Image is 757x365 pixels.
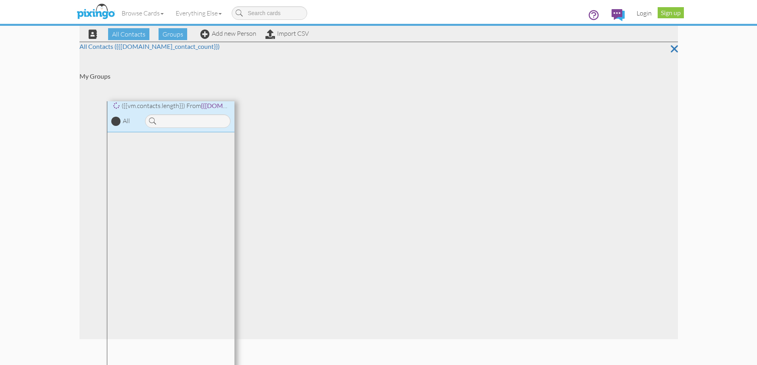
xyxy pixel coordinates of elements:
a: Sign up [658,7,684,18]
a: Browse Cards [116,3,170,23]
div: All [123,116,130,126]
span: Groups [159,28,187,40]
a: Import CSV [265,29,309,37]
a: Everything Else [170,3,228,23]
input: Search cards [232,6,307,20]
strong: My Groups [79,72,110,80]
span: All Contacts [108,28,149,40]
img: pixingo logo [75,2,117,22]
span: {{[DOMAIN_NAME]_name}} [201,102,279,110]
a: Login [631,3,658,23]
a: Add new Person [200,29,256,37]
a: All Contacts ({{[DOMAIN_NAME]_contact_count}}) [79,42,220,50]
div: ({{vm.contacts.length}}) From [107,101,234,110]
img: comments.svg [612,9,625,21]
